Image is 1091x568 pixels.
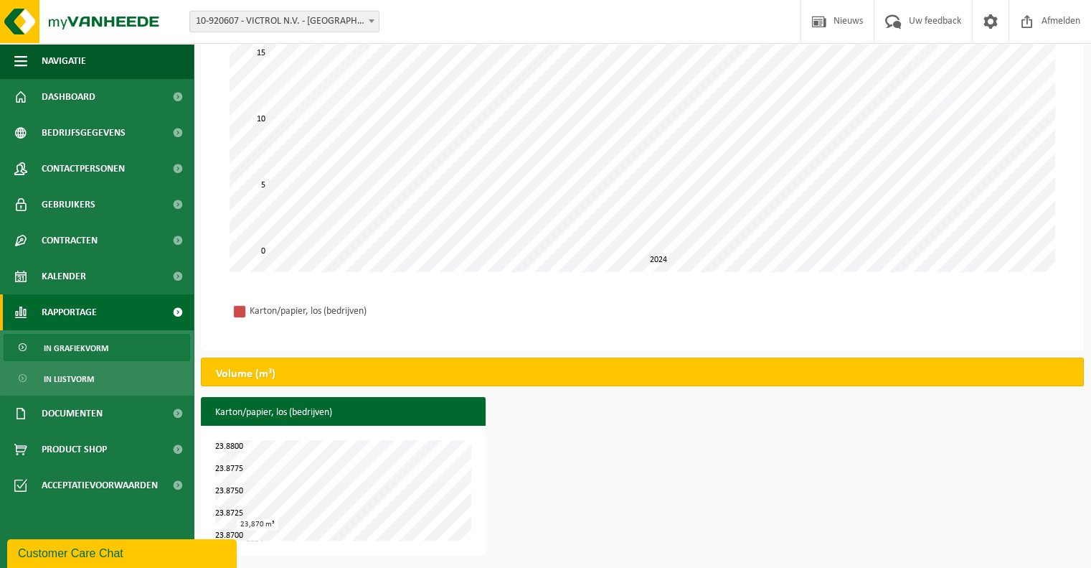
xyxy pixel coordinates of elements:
[42,187,95,223] span: Gebruikers
[42,151,125,187] span: Contactpersonen
[42,294,97,330] span: Rapportage
[189,11,379,32] span: 10-920607 - VICTROL N.V. - ANTWERPEN
[42,223,98,259] span: Contracten
[250,302,436,320] div: Karton/papier, los (bedrijven)
[42,259,86,294] span: Kalender
[202,358,290,390] h2: Volume (m³)
[201,397,486,429] h3: Karton/papier, los (bedrijven)
[7,536,240,568] iframe: chat widget
[44,335,108,362] span: In grafiekvorm
[237,519,278,530] div: 23,870 m³
[42,396,103,432] span: Documenten
[42,467,158,503] span: Acceptatievoorwaarden
[4,365,190,392] a: In lijstvorm
[42,432,107,467] span: Product Shop
[42,79,95,115] span: Dashboard
[4,334,190,361] a: In grafiekvorm
[44,366,94,393] span: In lijstvorm
[190,11,379,32] span: 10-920607 - VICTROL N.V. - ANTWERPEN
[42,115,126,151] span: Bedrijfsgegevens
[42,43,86,79] span: Navigatie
